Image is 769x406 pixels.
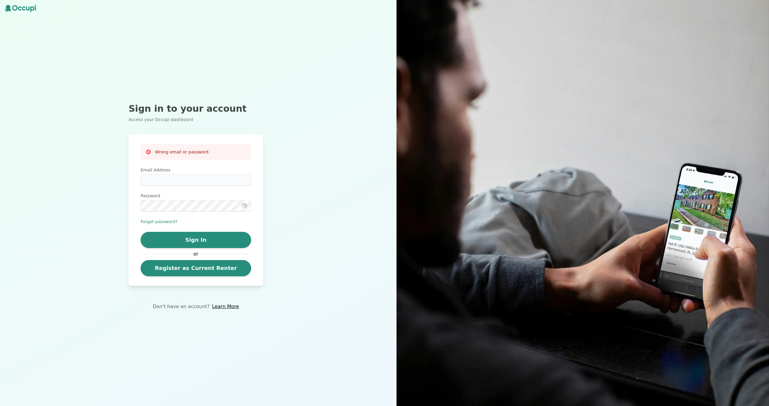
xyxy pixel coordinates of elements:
a: Register as Current Renter [141,260,251,276]
p: Access your Occupi dashboard [129,117,263,123]
button: Forgot password? [141,219,178,225]
p: Don't have an account? [153,303,210,310]
label: Password [141,193,251,199]
button: Sign In [141,232,251,248]
h2: Sign in to your account [129,103,263,114]
label: Email Address [141,167,251,173]
a: Learn More [212,303,239,310]
span: or [190,250,201,258]
h3: Wrong email or password. [155,149,210,155]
